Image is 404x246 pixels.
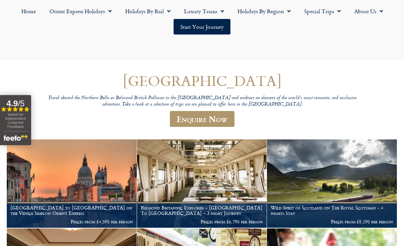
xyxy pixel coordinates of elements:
h1: Wild Spirit of Scotland on The Royal Scotsman - 4 nights Stay [271,205,393,216]
a: Special Trips [297,3,347,19]
h1: [GEOGRAPHIC_DATA] [40,73,364,89]
p: Travel aboard the Northern Belle or Belmond British Pullman in the [GEOGRAPHIC_DATA] and embrace ... [40,95,364,108]
a: Start your Journey [174,19,230,35]
p: Prices from £4,595 per person [10,219,133,224]
p: Prices from £8,195 per person [271,219,393,224]
a: Belmond Britannic Explorer – [GEOGRAPHIC_DATA] To [GEOGRAPHIC_DATA] – 3 night Journey Prices from... [137,139,267,228]
a: About Us [347,3,390,19]
a: [GEOGRAPHIC_DATA] to [GEOGRAPHIC_DATA] on the Venice Simplon Orient Express Prices from £4,595 pe... [7,139,137,228]
a: Holidays by Rail [118,3,177,19]
nav: Menu [3,3,401,35]
img: Orient Express Special Venice compressed [7,139,137,228]
a: Orient Express Holidays [43,3,118,19]
a: Holidays by Region [231,3,297,19]
p: Prices from £6,795 per person [141,219,263,224]
a: Home [15,3,43,19]
a: Luxury Trains [177,3,231,19]
h1: [GEOGRAPHIC_DATA] to [GEOGRAPHIC_DATA] on the Venice Simplon Orient Express [10,205,133,216]
a: Enquire Now [170,111,234,127]
a: Wild Spirit of Scotland on The Royal Scotsman - 4 nights Stay Prices from £8,195 per person [267,139,397,228]
h1: Belmond Britannic Explorer – [GEOGRAPHIC_DATA] To [GEOGRAPHIC_DATA] – 3 night Journey [141,205,263,216]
